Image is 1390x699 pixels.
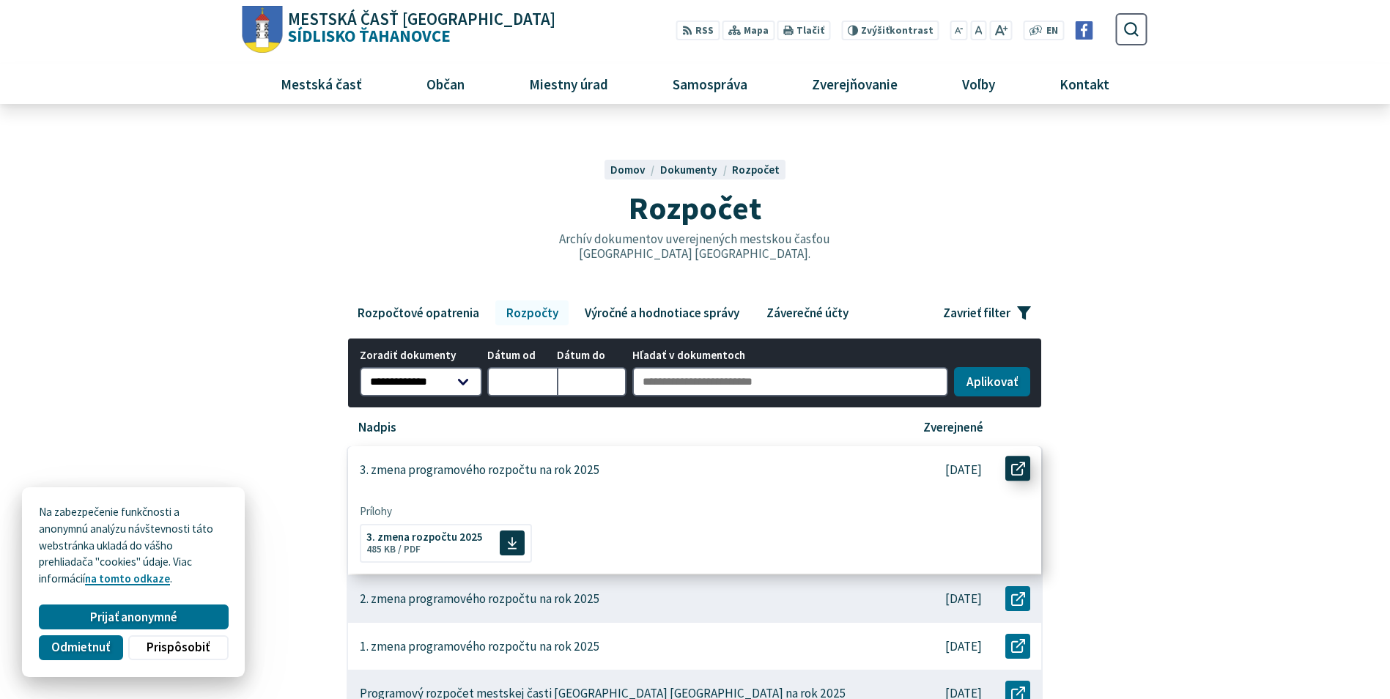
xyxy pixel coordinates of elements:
[777,21,830,40] button: Tlačiť
[360,505,1031,518] span: Prílohy
[347,300,489,325] a: Rozpočtové opatrenia
[1033,64,1136,103] a: Kontakt
[128,635,228,660] button: Prispôsobiť
[243,6,555,53] a: Logo Sídlisko Ťahanovce, prejsť na domovskú stránku.
[360,349,482,362] span: Zoradiť dokumenty
[1046,23,1058,39] span: EN
[632,367,949,396] input: Hľadať v dokumentoch
[695,23,714,39] span: RSS
[487,349,557,362] span: Dátum od
[923,420,983,435] p: Zverejnené
[360,462,600,478] p: 3. zmena programového rozpočtu na rok 2025
[755,300,859,325] a: Záverečné účty
[360,591,600,607] p: 2. zmena programového rozpočtu na rok 2025
[360,639,600,654] p: 1. zmena programového rozpočtu na rok 2025
[1043,23,1062,39] a: EN
[528,232,862,262] p: Archív dokumentov uverejnených mestskou časťou [GEOGRAPHIC_DATA] [GEOGRAPHIC_DATA].
[785,64,925,103] a: Zverejňovanie
[147,640,210,655] span: Prispôsobiť
[39,635,122,660] button: Odmietnuť
[574,300,750,325] a: Výročné a hodnotiace správy
[495,300,569,325] a: Rozpočty
[989,21,1012,40] button: Zväčšiť veľkosť písma
[796,25,824,37] span: Tlačiť
[806,64,903,103] span: Zverejňovanie
[39,604,228,629] button: Prijať anonymné
[646,64,775,103] a: Samospráva
[954,367,1030,396] button: Aplikovať
[945,591,982,607] p: [DATE]
[722,21,775,40] a: Mapa
[85,572,170,585] a: na tomto odkaze
[629,188,761,228] span: Rozpočet
[676,21,720,40] a: RSS
[932,300,1043,325] button: Zavrieť filter
[421,64,470,103] span: Občan
[861,25,934,37] span: kontrast
[610,163,660,177] a: Domov
[399,64,491,103] a: Občan
[366,531,483,542] span: 3. zmena rozpočtu 2025
[970,21,986,40] button: Nastaviť pôvodnú veľkosť písma
[523,64,613,103] span: Miestny úrad
[945,639,982,654] p: [DATE]
[288,11,555,28] span: Mestská časť [GEOGRAPHIC_DATA]
[610,163,646,177] span: Domov
[360,367,482,396] select: Zoradiť dokumenty
[39,504,228,588] p: Na zabezpečenie funkčnosti a anonymnú analýzu návštevnosti táto webstránka ukladá do vášho prehli...
[360,524,532,563] a: 3. zmena rozpočtu 2025 485 KB / PDF
[283,11,556,45] span: Sídlisko Ťahanovce
[51,640,110,655] span: Odmietnuť
[936,64,1022,103] a: Voľby
[557,349,626,362] span: Dátum do
[1054,64,1115,103] span: Kontakt
[502,64,635,103] a: Miestny úrad
[275,64,367,103] span: Mestská časť
[1075,21,1093,40] img: Prejsť na Facebook stránku
[950,21,968,40] button: Zmenšiť veľkosť písma
[943,306,1010,321] span: Zavrieť filter
[254,64,388,103] a: Mestská časť
[557,367,626,396] input: Dátum do
[660,163,717,177] span: Dokumenty
[632,349,949,362] span: Hľadať v dokumentoch
[487,367,557,396] input: Dátum od
[358,420,396,435] p: Nadpis
[660,163,732,177] a: Dokumenty
[90,610,177,625] span: Prijať anonymné
[243,6,283,53] img: Prejsť na domovskú stránku
[667,64,753,103] span: Samospráva
[732,163,780,177] a: Rozpočet
[861,24,890,37] span: Zvýšiť
[957,64,1001,103] span: Voľby
[945,462,982,478] p: [DATE]
[744,23,769,39] span: Mapa
[366,543,421,555] span: 485 KB / PDF
[841,21,939,40] button: Zvýšiťkontrast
